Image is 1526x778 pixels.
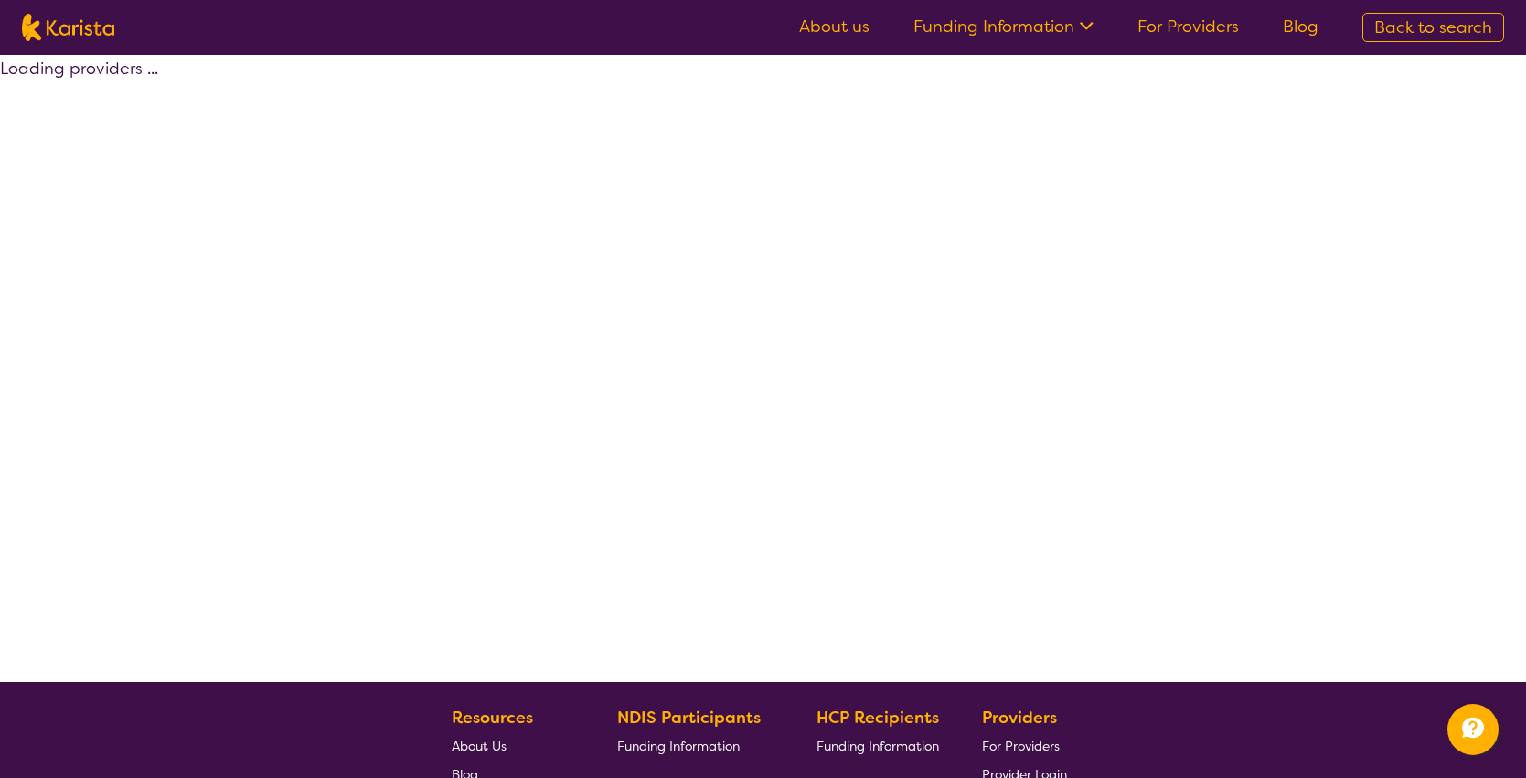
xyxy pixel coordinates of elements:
[799,16,870,37] a: About us
[617,738,740,754] span: Funding Information
[982,738,1060,754] span: For Providers
[1283,16,1318,37] a: Blog
[617,731,774,760] a: Funding Information
[617,707,761,729] b: NDIS Participants
[1374,16,1492,38] span: Back to search
[452,731,574,760] a: About Us
[1137,16,1239,37] a: For Providers
[1447,704,1499,755] button: Channel Menu
[982,731,1067,760] a: For Providers
[22,14,114,41] img: Karista logo
[1362,13,1504,42] a: Back to search
[816,707,939,729] b: HCP Recipients
[452,707,533,729] b: Resources
[816,738,939,754] span: Funding Information
[913,16,1094,37] a: Funding Information
[816,731,939,760] a: Funding Information
[452,738,507,754] span: About Us
[982,707,1057,729] b: Providers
